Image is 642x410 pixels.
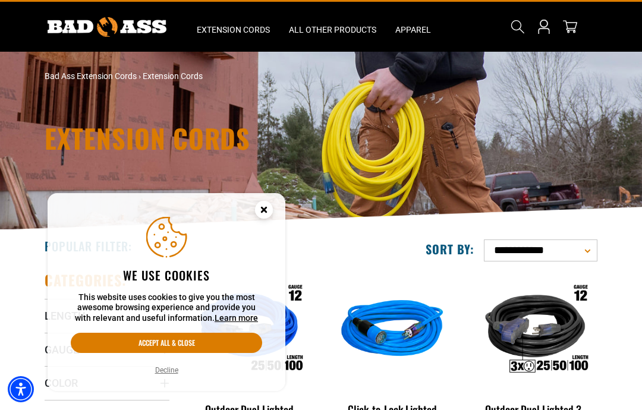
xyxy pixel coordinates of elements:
[71,292,262,324] p: This website uses cookies to give you the most awesome browsing experience and provide you with r...
[45,366,169,399] summary: Color
[289,24,376,35] span: All Other Products
[45,299,169,332] summary: Length
[187,2,279,52] summary: Extension Cords
[8,376,34,402] div: Accessibility Menu
[328,273,457,388] img: blue
[45,343,79,357] span: Gauge
[45,309,86,323] span: Length
[71,267,262,283] h2: We use cookies
[386,2,440,52] summary: Apparel
[71,333,262,353] button: Accept all & close
[152,364,182,376] button: Decline
[143,71,203,81] span: Extension Cords
[48,193,285,392] aside: Cookie Consent
[45,238,132,254] h2: Popular Filter:
[426,241,474,257] label: Sort by:
[45,71,137,81] a: Bad Ass Extension Cords
[45,271,127,289] h2: Categories:
[48,17,166,37] img: Bad Ass Extension Cords
[395,24,431,35] span: Apparel
[45,376,78,390] span: Color
[139,71,141,81] span: ›
[45,70,407,83] nav: breadcrumbs
[215,313,258,323] a: Learn more
[471,273,599,388] img: Outdoor Dual Lighted 3-Outlet Extension Cord w/ Safety CGM
[197,24,270,35] span: Extension Cords
[508,17,527,36] summary: Search
[279,2,386,52] summary: All Other Products
[45,333,169,366] summary: Gauge
[45,125,502,152] h1: Extension Cords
